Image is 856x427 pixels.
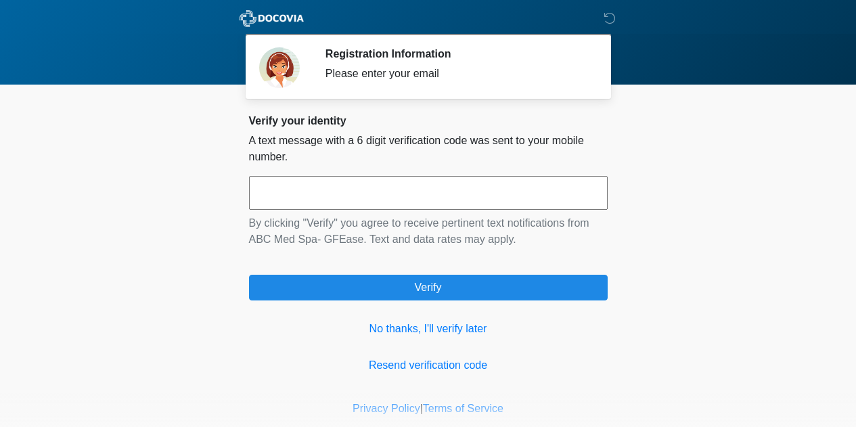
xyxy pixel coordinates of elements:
[249,275,608,300] button: Verify
[420,403,423,414] a: |
[235,10,308,27] img: ABC Med Spa- GFEase Logo
[249,114,608,127] h2: Verify your identity
[249,133,608,165] p: A text message with a 6 digit verification code was sent to your mobile number.
[249,215,608,248] p: By clicking "Verify" you agree to receive pertinent text notifications from ABC Med Spa- GFEase. ...
[423,403,503,414] a: Terms of Service
[249,357,608,374] a: Resend verification code
[249,321,608,337] a: No thanks, I'll verify later
[259,47,300,88] img: Agent Avatar
[325,66,587,82] div: Please enter your email
[353,403,420,414] a: Privacy Policy
[325,47,587,60] h2: Registration Information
